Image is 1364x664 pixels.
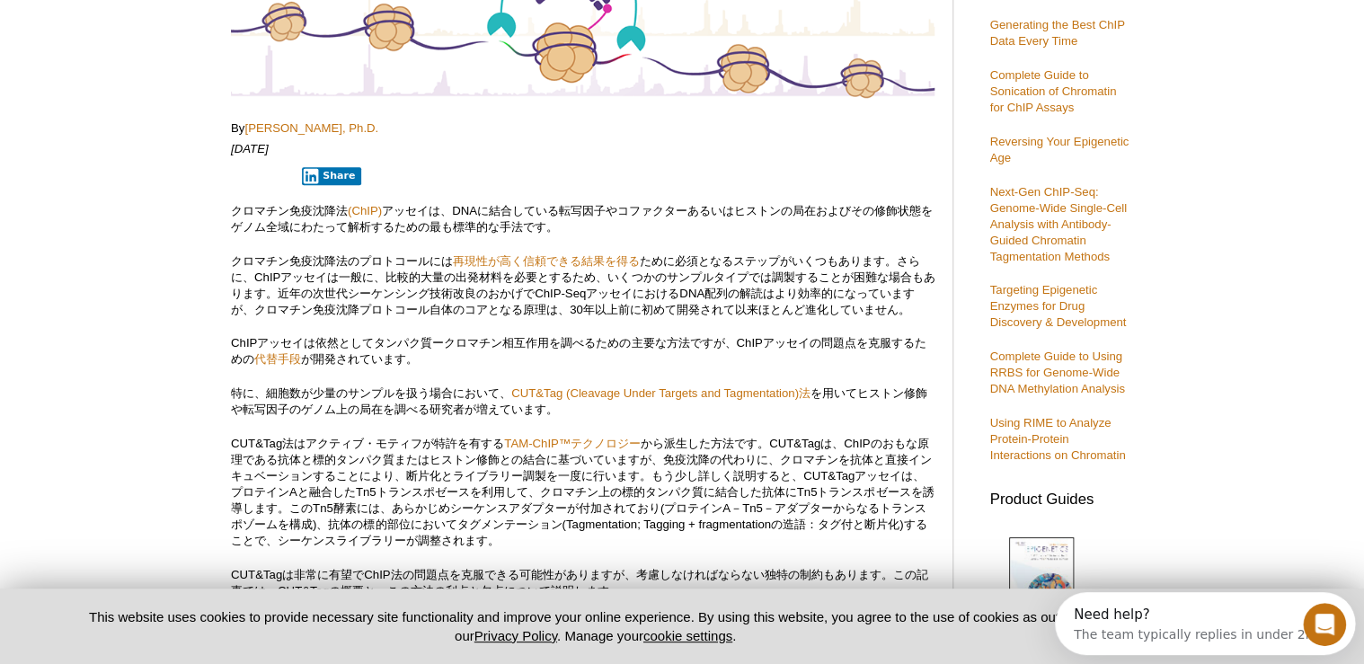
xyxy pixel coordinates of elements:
p: CUT&Tag法はアクティブ・モティフが特許を有する から派生した方法です。CUT&Tagは、ChIPのおもな原理である抗体と標的タンパク質またはヒストン修飾との結合に基づいていますが、免疫沈降... [231,436,934,549]
a: (ChIP) [348,204,382,217]
em: [DATE] [231,142,269,155]
p: クロマチン免疫沈降法のプロトコールには ために必須となるステップがいくつもあります。さらに、ChIPアッセイは一般に、比較的大量の出発材料を必要とするため、いくつかのサンプルタイプでは調製するこ... [231,253,934,318]
div: Need help? [19,15,262,30]
button: cookie settings [643,628,732,643]
div: The team typically replies in under 2m [19,30,262,49]
a: CUT&Tag (Cleavage Under Targets and Tagmentation)法 [511,386,810,400]
p: クロマチン免疫沈降法 アッセイは、DNAに結合している転写因子やコファクターあるいはヒストンの局在およびその修飾状態をゲノム全域にわたって解析するための最も標準的な手法です。 [231,203,934,235]
img: Epi_brochure_140604_cover_web_70x200 [1009,537,1074,620]
a: Privacy Policy [474,628,557,643]
a: Next-Gen ChIP-Seq: Genome-Wide Single-Cell Analysis with Antibody-Guided Chromatin Tagmentation M... [989,185,1126,263]
div: Open Intercom Messenger [7,7,315,57]
h3: Product Guides [989,482,1133,508]
iframe: Intercom live chat [1303,603,1346,646]
p: ChIPアッセイは依然としてタンパク質ークロマチン相互作用を調べるための主要な方法ですが、ChIPアッセイの問題点を克服するための が開発されています。 [231,335,934,367]
iframe: X Post Button [231,166,289,184]
iframe: Intercom live chat discovery launcher [1055,592,1355,655]
a: Reversing Your Epigenetic Age [989,135,1129,164]
a: Generating the Best ChIP Data Every Time [989,18,1124,48]
a: Targeting Epigenetic Enzymes for Drug Discovery & Development [989,283,1126,329]
p: This website uses cookies to provide necessary site functionality and improve your online experie... [58,607,1133,645]
a: Complete Guide to Sonication of Chromatin for ChIP Assays [989,68,1116,114]
a: 再現性が高く信頼できる結果を得る [453,254,640,268]
p: CUT&Tagは非常に有望でChIP法の問題点を克服できる可能性がありますが、考慮しなければならない独特の制約もあります。この記事では、CUT&Tagの概要と、この方法の利点と欠点について説明します。 [231,567,934,599]
a: Using RIME to Analyze Protein-Protein Interactions on Chromatin [989,416,1125,462]
a: TAM-ChIP™テクノロジー [504,437,641,450]
button: Share [302,167,362,185]
a: Complete Guide to Using RRBS for Genome-Wide DNA Methylation Analysis [989,350,1124,395]
a: 代替手段 [254,352,301,366]
a: [PERSON_NAME], Ph.D. [244,121,378,135]
p: 特に、細胞数が少量のサンプルを扱う場合において、 を用いてヒストン修飾や転写因子のゲノム上の局在を調べる研究者が増えています。 [231,385,934,418]
p: By [231,120,934,137]
a: Epigenetics Products& Services [989,536,1111,659]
